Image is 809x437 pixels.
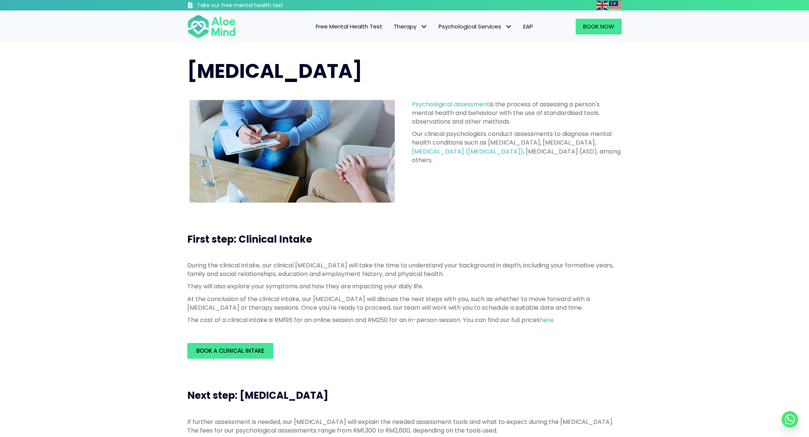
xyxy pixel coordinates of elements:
[540,316,554,324] a: here
[187,261,622,278] p: During the clinical intake, our clinical [MEDICAL_DATA] will take the time to understand your bac...
[187,389,328,402] span: Next step: [MEDICAL_DATA]
[439,22,512,30] span: Psychological Services
[187,343,273,359] a: Book a Clinical Intake
[583,22,614,30] span: Book Now
[596,1,609,9] a: English
[187,418,622,435] p: If further assessment is needed, our [MEDICAL_DATA] will explain the needed assessment tools and ...
[310,19,388,34] a: Free Mental Health Test
[196,347,264,355] span: Book a Clinical Intake
[433,19,518,34] a: Psychological ServicesPsychological Services: submenu
[418,21,429,32] span: Therapy: submenu
[388,19,433,34] a: TherapyTherapy: submenu
[394,22,427,30] span: Therapy
[412,100,622,126] p: is the process of assessing a person's mental health and behaviour with the use of standardised t...
[412,147,523,156] a: [MEDICAL_DATA] ([MEDICAL_DATA])
[609,1,621,10] img: ms
[518,19,539,34] a: EAP
[503,21,514,32] span: Psychological Services: submenu
[187,2,323,10] a: Take our free mental health test
[187,316,622,324] p: The cost of a clinical intake is RM195 for an online session and RM250 for an in-person session. ...
[596,1,608,10] img: en
[412,130,622,164] p: Our clinical psychologists conduct assessments to diagnose mental health conditions such as [MEDI...
[187,282,622,291] p: They will also explore your symptoms and how they are impacting your daily life.
[190,100,395,203] img: psychological assessment
[523,22,533,30] span: EAP
[576,19,622,34] a: Book Now
[412,100,490,109] a: Psychological assessment
[187,57,362,85] span: [MEDICAL_DATA]
[782,411,798,428] a: Whatsapp
[316,22,382,30] span: Free Mental Health Test
[609,1,622,9] a: Malay
[197,2,323,9] h3: Take our free mental health test
[246,19,539,34] nav: Menu
[187,295,622,312] p: At the conclusion of the clinical intake, our [MEDICAL_DATA] will discuss the next steps with you...
[187,233,312,246] span: First step: Clinical Intake
[187,14,236,39] img: Aloe mind Logo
